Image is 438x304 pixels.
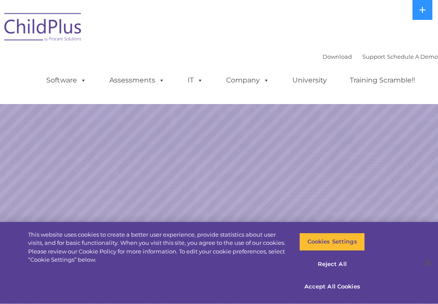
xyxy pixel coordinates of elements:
[101,72,173,89] a: Assessments
[297,130,370,150] a: Learn More
[217,72,278,89] a: Company
[299,277,365,295] button: Accept All Cookies
[419,253,438,272] button: Close
[38,72,95,89] a: Software
[362,53,385,60] a: Support
[323,53,352,60] a: Download
[28,231,286,264] div: This website uses cookies to create a better user experience, provide statistics about user visit...
[179,72,212,89] a: IT
[284,72,336,89] a: University
[323,53,438,60] font: |
[299,255,365,273] button: Reject All
[341,72,424,89] a: Training Scramble!!
[299,233,365,251] button: Cookies Settings
[387,53,438,60] a: Schedule A Demo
